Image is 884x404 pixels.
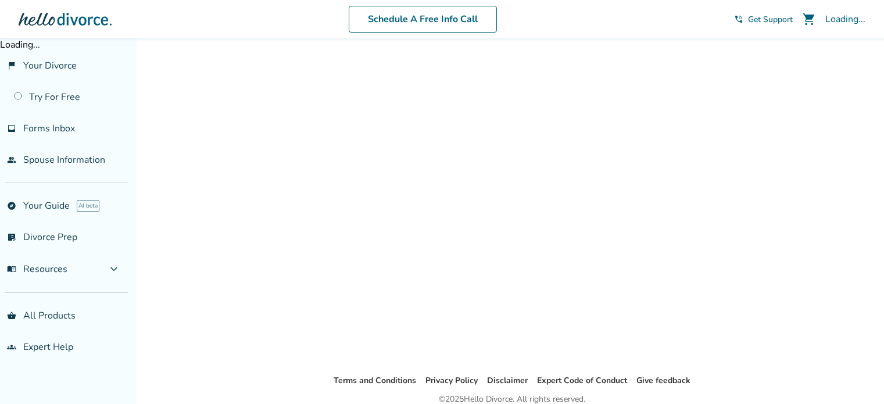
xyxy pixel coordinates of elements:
li: Disclaimer [487,374,528,388]
span: list_alt_check [7,233,16,242]
span: explore [7,201,16,210]
span: people [7,155,16,165]
li: Give feedback [636,374,690,388]
a: Expert Code of Conduct [537,375,627,386]
span: menu_book [7,264,16,274]
span: inbox [7,124,16,133]
span: Resources [7,263,67,276]
span: shopping_basket [7,311,16,320]
a: Terms and Conditions [334,375,416,386]
span: groups [7,342,16,352]
div: Loading... [825,13,865,26]
span: Get Support [748,14,793,25]
a: Privacy Policy [425,375,478,386]
span: flag_2 [7,61,16,70]
span: phone_in_talk [734,15,743,24]
a: phone_in_talkGet Support [734,14,793,25]
span: AI beta [77,200,99,212]
a: Schedule A Free Info Call [349,6,497,33]
span: shopping_cart [802,12,816,26]
span: expand_more [107,262,121,276]
span: Forms Inbox [23,122,75,135]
